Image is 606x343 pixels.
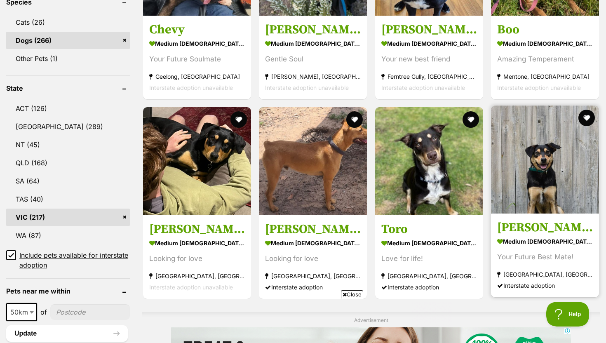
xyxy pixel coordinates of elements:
[381,84,465,91] span: Interstate adoption unavailable
[381,38,477,49] strong: medium [DEMOGRAPHIC_DATA] Dog
[149,54,245,65] div: Your Future Soulmate
[149,221,245,237] h3: [PERSON_NAME]
[265,71,361,82] strong: [PERSON_NAME], [GEOGRAPHIC_DATA]
[153,302,453,339] iframe: Advertisement
[50,304,130,320] input: postcode
[6,14,130,31] a: Cats (26)
[6,100,130,117] a: ACT (126)
[265,270,361,282] strong: [GEOGRAPHIC_DATA], [GEOGRAPHIC_DATA]
[578,110,595,126] button: favourite
[347,111,363,128] button: favourite
[381,54,477,65] div: Your new best friend
[381,71,477,82] strong: Ferntree Gully, [GEOGRAPHIC_DATA]
[497,220,593,235] h3: [PERSON_NAME]
[6,136,130,153] a: NT (45)
[381,253,477,264] div: Love for life!
[497,269,593,280] strong: [GEOGRAPHIC_DATA], [GEOGRAPHIC_DATA]
[6,250,130,270] a: Include pets available for interstate adoption
[6,32,130,49] a: Dogs (266)
[497,84,581,91] span: Interstate adoption unavailable
[7,306,36,318] span: 50km
[143,16,251,99] a: Chevy medium [DEMOGRAPHIC_DATA] Dog Your Future Soulmate Geelong, [GEOGRAPHIC_DATA] Interstate ad...
[497,54,593,65] div: Amazing Temperament
[19,250,130,270] span: Include pets available for interstate adoption
[265,253,361,264] div: Looking for love
[6,50,130,67] a: Other Pets (1)
[491,106,599,214] img: Bert - Australian Kelpie Dog
[6,227,130,244] a: WA (87)
[497,38,593,49] strong: medium [DEMOGRAPHIC_DATA] Dog
[6,287,130,295] header: Pets near me within
[149,253,245,264] div: Looking for love
[265,38,361,49] strong: medium [DEMOGRAPHIC_DATA] Dog
[6,172,130,190] a: SA (64)
[497,235,593,247] strong: medium [DEMOGRAPHIC_DATA] Dog
[463,111,479,128] button: favourite
[497,251,593,263] div: Your Future Best Mate!
[381,237,477,249] strong: medium [DEMOGRAPHIC_DATA] Dog
[381,22,477,38] h3: [PERSON_NAME]
[265,221,361,237] h3: [PERSON_NAME] (Jax)
[149,270,245,282] strong: [GEOGRAPHIC_DATA], [GEOGRAPHIC_DATA]
[143,107,251,215] img: Charlemagne - Australian Kelpie x Labrador Retriever Dog
[375,215,483,299] a: Toro medium [DEMOGRAPHIC_DATA] Dog Love for life! [GEOGRAPHIC_DATA], [GEOGRAPHIC_DATA] Interstate...
[381,221,477,237] h3: Toro
[143,215,251,299] a: [PERSON_NAME] medium [DEMOGRAPHIC_DATA] Dog Looking for love [GEOGRAPHIC_DATA], [GEOGRAPHIC_DATA]...
[40,307,47,317] span: of
[491,214,599,297] a: [PERSON_NAME] medium [DEMOGRAPHIC_DATA] Dog Your Future Best Mate! [GEOGRAPHIC_DATA], [GEOGRAPHIC...
[546,302,590,327] iframe: Help Scout Beacon - Open
[230,111,247,128] button: favourite
[265,84,349,91] span: Interstate adoption unavailable
[265,22,361,38] h3: [PERSON_NAME]
[149,284,233,291] span: Interstate adoption unavailable
[6,325,128,342] button: Update
[6,303,37,321] span: 50km
[497,280,593,291] div: Interstate adoption
[259,107,367,215] img: Jack Scar (Jax) - Staffordshire Bull Terrier Dog
[149,84,233,91] span: Interstate adoption unavailable
[149,71,245,82] strong: Geelong, [GEOGRAPHIC_DATA]
[6,209,130,226] a: VIC (217)
[491,16,599,99] a: Boo medium [DEMOGRAPHIC_DATA] Dog Amazing Temperament Mentone, [GEOGRAPHIC_DATA] Interstate adopt...
[497,71,593,82] strong: Mentone, [GEOGRAPHIC_DATA]
[259,16,367,99] a: [PERSON_NAME] medium [DEMOGRAPHIC_DATA] Dog Gentle Soul [PERSON_NAME], [GEOGRAPHIC_DATA] Intersta...
[6,118,130,135] a: [GEOGRAPHIC_DATA] (289)
[265,54,361,65] div: Gentle Soul
[381,270,477,282] strong: [GEOGRAPHIC_DATA], [GEOGRAPHIC_DATA]
[6,190,130,208] a: TAS (40)
[497,22,593,38] h3: Boo
[381,282,477,293] div: Interstate adoption
[6,154,130,171] a: QLD (168)
[259,215,367,299] a: [PERSON_NAME] (Jax) medium [DEMOGRAPHIC_DATA] Dog Looking for love [GEOGRAPHIC_DATA], [GEOGRAPHIC...
[265,237,361,249] strong: medium [DEMOGRAPHIC_DATA] Dog
[265,282,361,293] div: Interstate adoption
[149,22,245,38] h3: Chevy
[149,38,245,49] strong: medium [DEMOGRAPHIC_DATA] Dog
[341,290,363,298] span: Close
[6,85,130,92] header: State
[149,237,245,249] strong: medium [DEMOGRAPHIC_DATA] Dog
[375,16,483,99] a: [PERSON_NAME] medium [DEMOGRAPHIC_DATA] Dog Your new best friend Ferntree Gully, [GEOGRAPHIC_DATA...
[375,107,483,215] img: Toro - Australian Kelpie Dog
